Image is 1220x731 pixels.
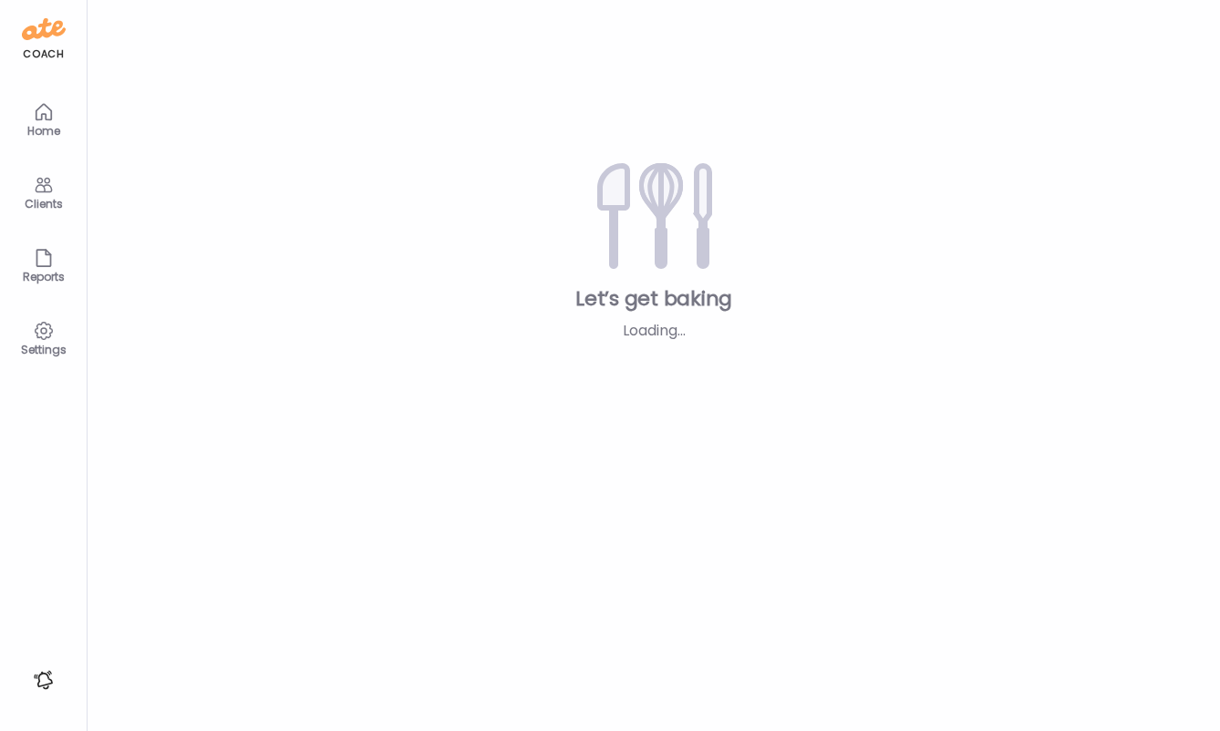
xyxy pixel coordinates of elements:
[11,198,77,210] div: Clients
[117,285,1191,313] div: Let’s get baking
[22,15,66,44] img: ate
[527,320,781,342] div: Loading...
[23,46,64,62] div: coach
[11,125,77,137] div: Home
[11,344,77,355] div: Settings
[11,271,77,283] div: Reports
